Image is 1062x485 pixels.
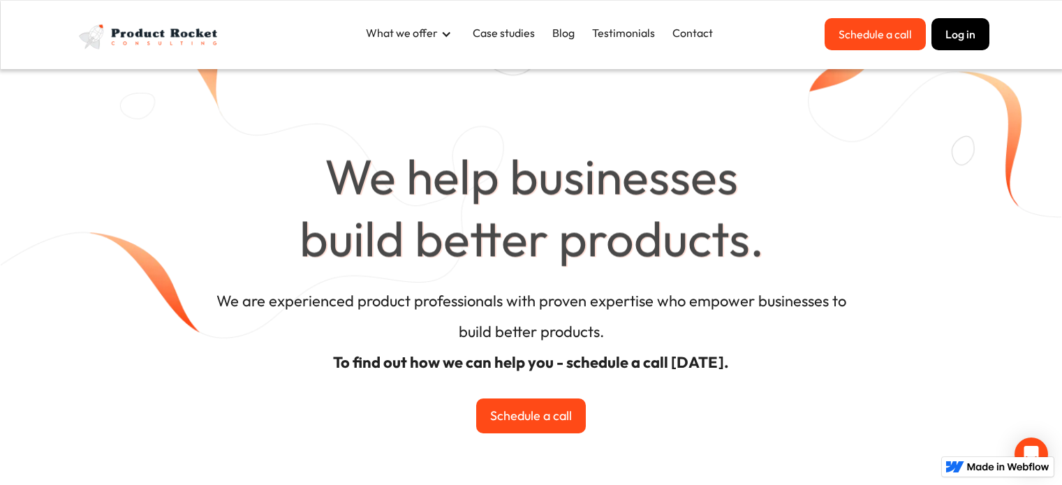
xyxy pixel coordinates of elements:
[967,463,1049,471] img: Made in Webflow
[545,18,582,47] a: Blog
[333,347,729,378] strong: To find out how we can help you - schedule a call [DATE].
[1015,438,1048,471] div: Open Intercom Messenger
[931,18,989,50] button: Log in
[75,18,225,55] img: Product Rocket full light logo
[207,278,856,391] h4: We are experienced product professionals with proven expertise who empower businesses to build be...
[665,18,720,47] a: Contact
[466,18,542,47] a: Case studies
[825,18,926,50] a: Schedule a call
[359,18,466,50] div: What we offer
[585,18,662,47] a: Testimonials
[75,18,225,55] a: home
[366,25,438,40] div: What we offer
[476,398,586,433] a: Schedule a call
